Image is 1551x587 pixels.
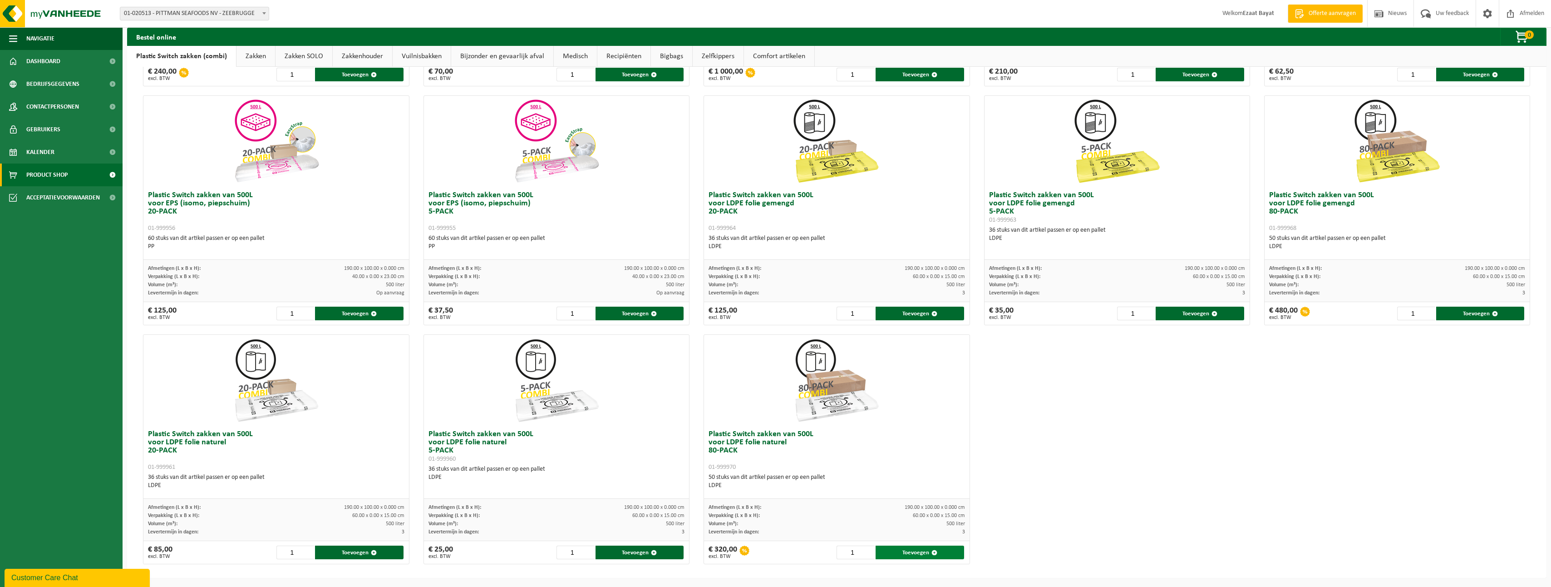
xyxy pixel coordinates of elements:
span: Product Shop [26,164,68,186]
img: 01-999963 [1072,96,1162,187]
span: 190.00 x 100.00 x 0.000 cm [344,266,404,271]
span: Afmetingen (L x B x H): [148,505,201,510]
span: Levertermijn in dagen: [1269,290,1320,296]
div: € 210,00 [989,68,1018,81]
a: Bigbags [651,46,692,67]
span: 190.00 x 100.00 x 0.000 cm [1185,266,1245,271]
span: 40.00 x 0.00 x 23.00 cm [352,274,404,279]
img: 01-999961 [231,335,322,426]
input: 1 [556,546,595,559]
span: Verpakking (L x B x H): [1269,274,1320,279]
span: 01-999970 [709,464,736,471]
button: Toevoegen [596,68,684,81]
a: Plastic Switch zakken (combi) [127,46,236,67]
span: Levertermijn in dagen: [428,290,479,296]
span: excl. BTW [709,554,737,559]
button: Toevoegen [876,546,964,559]
span: excl. BTW [148,76,177,81]
span: 3 [682,529,684,535]
h3: Plastic Switch zakken van 500L voor LDPE folie naturel 80-PACK [709,430,965,471]
span: Levertermijn in dagen: [709,529,759,535]
span: 3 [1242,290,1245,296]
span: Afmetingen (L x B x H): [428,505,481,510]
div: € 320,00 [709,546,737,559]
span: Verpakking (L x B x H): [428,513,480,518]
div: 36 stuks van dit artikel passen er op een pallet [148,473,404,490]
img: 01-999968 [1352,96,1443,187]
span: Volume (m³): [428,521,458,527]
span: 60.00 x 0.00 x 15.00 cm [913,513,965,518]
span: 60.00 x 0.00 x 15.00 cm [632,513,684,518]
input: 1 [1117,68,1155,81]
a: Vuilnisbakken [393,46,451,67]
span: Volume (m³): [428,282,458,288]
span: excl. BTW [428,315,453,320]
h3: Plastic Switch zakken van 500L voor LDPE folie naturel 5-PACK [428,430,685,463]
img: 01-999955 [511,96,602,187]
span: Gebruikers [26,118,60,141]
span: excl. BTW [428,554,453,559]
span: 500 liter [946,521,965,527]
div: € 240,00 [148,68,177,81]
img: 01-999964 [791,96,882,187]
div: € 25,00 [428,546,453,559]
img: 01-999956 [231,96,322,187]
span: Op aanvraag [376,290,404,296]
div: LDPE [1269,243,1526,251]
a: Zakken [236,46,275,67]
span: 3 [962,290,965,296]
span: Verpakking (L x B x H): [989,274,1040,279]
div: 60 stuks van dit artikel passen er op een pallet [148,234,404,251]
button: Toevoegen [1156,307,1244,320]
span: Volume (m³): [709,282,738,288]
a: Recipiënten [597,46,650,67]
span: 01-999955 [428,225,456,232]
div: LDPE [989,234,1246,243]
input: 1 [837,546,875,559]
span: Verpakking (L x B x H): [148,513,199,518]
div: 36 stuks van dit artikel passen er op een pallet [428,465,685,482]
button: Toevoegen [315,546,404,559]
span: 190.00 x 100.00 x 0.000 cm [905,505,965,510]
span: 500 liter [666,521,684,527]
a: Medisch [554,46,597,67]
div: PP [428,243,685,251]
span: 500 liter [1507,282,1525,288]
span: Levertermijn in dagen: [709,290,759,296]
span: Levertermijn in dagen: [148,290,198,296]
span: Levertermijn in dagen: [428,529,479,535]
button: Toevoegen [1156,68,1244,81]
span: Volume (m³): [148,282,177,288]
span: Bedrijfsgegevens [26,73,79,95]
span: 500 liter [1226,282,1245,288]
span: 190.00 x 100.00 x 0.000 cm [905,266,965,271]
span: 40.00 x 0.00 x 23.00 cm [632,274,684,279]
a: Comfort artikelen [744,46,814,67]
span: 500 liter [946,282,965,288]
span: Volume (m³): [148,521,177,527]
span: Afmetingen (L x B x H): [1269,266,1322,271]
span: Volume (m³): [1269,282,1299,288]
span: 60.00 x 0.00 x 15.00 cm [352,513,404,518]
input: 1 [837,68,875,81]
button: Toevoegen [315,307,404,320]
h3: Plastic Switch zakken van 500L voor LDPE folie gemengd 20-PACK [709,191,965,232]
a: Zelfkippers [693,46,743,67]
span: Contactpersonen [26,95,79,118]
input: 1 [276,307,315,320]
span: 190.00 x 100.00 x 0.000 cm [624,266,684,271]
strong: Ezaat Bayat [1243,10,1274,17]
span: excl. BTW [989,315,1014,320]
span: Volume (m³): [989,282,1019,288]
div: 50 stuks van dit artikel passen er op een pallet [1269,234,1526,251]
span: 01-999963 [989,217,1016,224]
div: LDPE [709,482,965,490]
span: 01-999964 [709,225,736,232]
div: 50 stuks van dit artikel passen er op een pallet [709,473,965,490]
span: 500 liter [666,282,684,288]
div: PP [148,243,404,251]
button: Toevoegen [315,68,404,81]
span: 500 liter [386,521,404,527]
span: 01-020513 - PITTMAN SEAFOODS NV - ZEEBRUGGE [120,7,269,20]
